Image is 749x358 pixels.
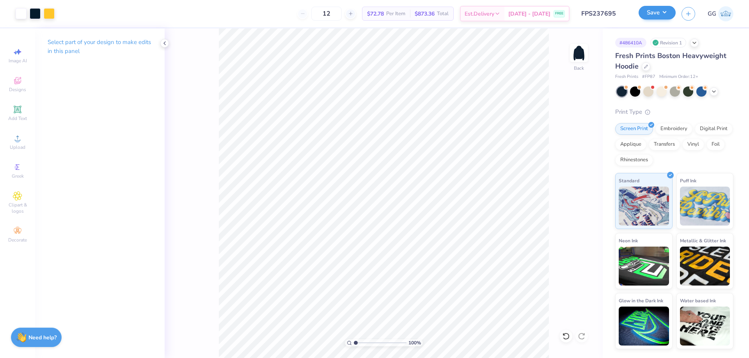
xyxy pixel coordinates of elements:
img: Neon Ink [619,247,669,286]
div: Revision 1 [650,38,686,48]
span: [DATE] - [DATE] [508,10,550,18]
img: Standard [619,187,669,226]
span: Image AI [9,58,27,64]
span: Total [437,10,449,18]
div: Print Type [615,108,733,116]
img: Glow in the Dark Ink [619,307,669,346]
span: Fresh Prints [615,74,638,80]
span: 100 % [408,339,421,346]
div: Back [574,65,584,72]
strong: Need help? [28,334,57,341]
div: Digital Print [695,123,733,135]
img: Back [571,45,587,61]
img: Gerson Garcia [718,6,733,21]
div: Embroidery [655,123,692,135]
span: # FP87 [642,74,655,80]
div: Screen Print [615,123,653,135]
span: Upload [10,144,25,150]
img: Water based Ink [680,307,730,346]
span: Greek [12,173,24,179]
input: Untitled Design [575,6,633,21]
input: – – [311,7,342,21]
span: Puff Ink [680,176,696,185]
span: Est. Delivery [465,10,494,18]
span: GG [708,9,716,18]
span: $72.78 [367,10,384,18]
p: Select part of your design to make edits in this panel [48,38,152,56]
span: Designs [9,86,26,93]
img: Puff Ink [680,187,730,226]
span: Standard [619,176,639,185]
img: Metallic & Glitter Ink [680,247,730,286]
span: Metallic & Glitter Ink [680,236,726,245]
a: GG [708,6,733,21]
span: Minimum Order: 12 + [659,74,698,80]
span: Glow in the Dark Ink [619,296,663,305]
div: Applique [615,139,646,150]
span: Fresh Prints Boston Heavyweight Hoodie [615,51,726,71]
span: $873.36 [415,10,435,18]
span: Neon Ink [619,236,638,245]
span: Decorate [8,237,27,243]
div: Transfers [649,139,680,150]
button: Save [639,6,676,19]
div: Rhinestones [615,154,653,166]
div: # 486410A [615,38,646,48]
span: Per Item [386,10,405,18]
div: Foil [706,139,725,150]
span: Add Text [8,115,27,122]
span: Clipart & logos [4,202,31,214]
div: Vinyl [682,139,704,150]
span: Water based Ink [680,296,716,305]
span: FREE [555,11,563,16]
